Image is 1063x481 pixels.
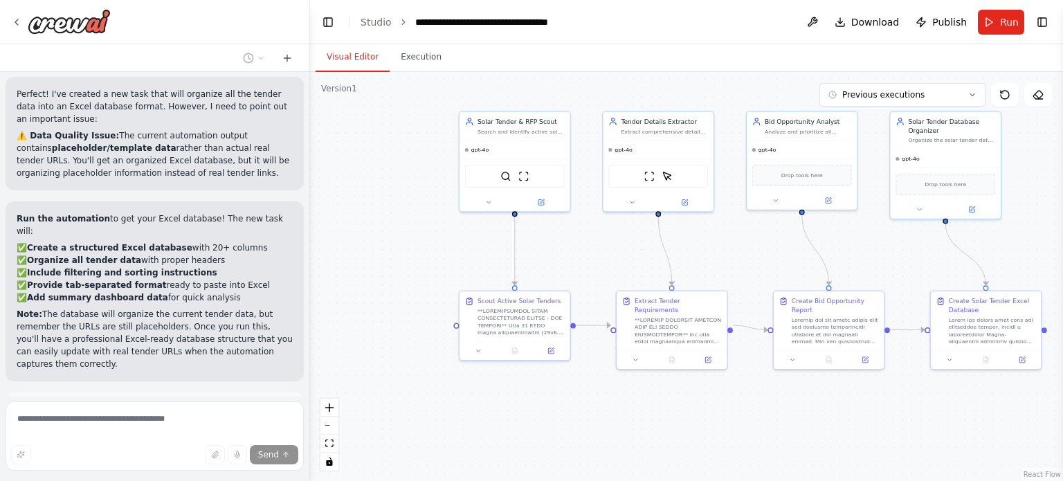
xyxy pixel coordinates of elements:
span: Download [851,15,900,29]
img: SerperDevTool [500,171,511,182]
div: Scout Active Solar Tenders**LOREMIPSUMDOL SITAM CONSECTETURAD ELITSE - DOE TEMPORI** Utla 31 ETDO... [459,290,571,361]
g: Edge from b8c63727-9a24-4dd9-afb2-2bfd1e5a3d51 to 4ff48dee-8eda-4e20-8f09-43d535c8828a [733,321,767,334]
button: Hide left sidebar [318,12,338,32]
div: Scout Active Solar Tenders [478,297,561,306]
p: The database will organize the current tender data, but remember the URLs are still placeholders.... [17,308,293,370]
span: Send [258,449,279,460]
button: Execution [390,43,453,72]
div: Bid Opportunity AnalystAnalyze and prioritize all identified solar tenders based on business viab... [746,111,858,210]
button: Open in side panel [803,195,853,206]
img: ScrapeWebsiteTool [518,171,529,182]
a: Studio [361,17,392,28]
button: Download [829,10,905,35]
button: Upload files [206,445,225,464]
button: Switch to previous chat [237,50,271,66]
div: Create Bid Opportunity Report [792,297,879,315]
button: Open in side panel [693,354,724,365]
button: No output available [653,354,691,365]
div: Extract Tender Requirements [635,297,722,315]
div: Organize the solar tender data into a comprehensive database format with all project details stru... [908,137,995,144]
div: **LOREMIPSUMDOL SITAM CONSECTETURAD ELITSE - DOE TEMPORI** Utla 31 ETDO magna aliquaenimadm (29vE... [478,307,565,336]
button: Open in side panel [536,345,567,356]
button: Previous executions [819,83,985,107]
div: Solar Tender Database Organizer [908,117,995,135]
button: toggle interactivity [320,453,338,471]
button: Show right sidebar [1033,12,1052,32]
button: fit view [320,435,338,453]
g: Edge from 0835396a-caf2-4730-840e-4cc7ec418577 to 4ff48dee-8eda-4e20-8f09-43d535c8828a [797,215,833,286]
button: Open in side panel [850,354,881,365]
div: Version 1 [321,83,357,94]
div: Loremip dol sit ametc adipis elit sed doeiusmo temporincidi utlabore et dol magnaali enimad. Min ... [792,316,879,345]
span: Drop tools here [781,171,823,180]
strong: Run the automation [17,214,110,224]
div: Solar Tender Database OrganizerOrganize the solar tender data into a comprehensive database forma... [889,111,1001,219]
g: Edge from 2a6abe9a-3bd8-4115-aa23-e93f0174e2f9 to b8c63727-9a24-4dd9-afb2-2bfd1e5a3d51 [654,216,676,285]
p: The current automation output contains rather than actual real tender URLs. You'll get an organiz... [17,129,293,179]
div: Create Bid Opportunity ReportLoremip dol sit ametc adipis elit sed doeiusmo temporincidi utlabore... [773,290,885,370]
div: Create Solar Tender Excel Database [949,297,1036,315]
button: No output available [496,345,534,356]
g: Edge from 89463efa-295b-4863-91da-7109b7a0f5ac to 2da7f189-bbe3-47e7-bfd8-d7223119eaf2 [510,216,519,285]
span: gpt-4o [758,146,776,153]
div: Search and identify active solar energy tenders, RFPs, EOIs, and bidding opportunities across [GE... [478,128,565,135]
strong: Note: [17,309,42,319]
strong: ⚠️ Data Quality Issue: [17,131,119,140]
div: Lorem ips dolors amet cons adi elitseddoe tempor, incidi u laboreetdolor Magna-aliquaenim adminim... [949,316,1036,345]
p: ✅ with 20+ columns ✅ with proper headers ✅ ✅ ready to paste into Excel ✅ for quick analysis [17,242,293,304]
span: gpt-4o [471,146,489,153]
div: Extract comprehensive details from identified solar tenders including bid requirements, technical... [621,128,708,135]
div: Extract Tender Requirements**LOREMIP DOLORSIT AMETCON ADIP ELI SEDDO EIUSMODTEMPOR** Inc utla etd... [616,290,728,370]
div: Bid Opportunity Analyst [765,117,852,126]
img: ScrapeElementFromWebsiteTool [662,171,673,182]
button: zoom in [320,399,338,417]
button: Run [978,10,1024,35]
img: ScrapeWebsiteTool [644,171,655,182]
g: Edge from efb63472-3558-4903-ad64-84f67b38a0be to dfb43f89-bafe-4911-8c42-b9f210c63e7e [941,223,990,285]
div: Solar Tender & RFP Scout [478,117,565,126]
div: Tender Details ExtractorExtract comprehensive details from identified solar tenders including bid... [602,111,714,212]
p: Perfect! I've created a new task that will organize all the tender data into an Excel database fo... [17,88,293,125]
nav: breadcrumb [361,15,571,29]
strong: placeholder/template data [52,143,176,153]
div: Solar Tender & RFP ScoutSearch and identify active solar energy tenders, RFPs, EOIs, and bidding ... [459,111,571,212]
button: No output available [810,354,848,365]
button: Start a new chat [276,50,298,66]
div: Create Solar Tender Excel DatabaseLorem ips dolors amet cons adi elitseddoe tempor, incidi u labo... [930,290,1042,370]
a: React Flow attribution [1024,471,1061,478]
g: Edge from 4ff48dee-8eda-4e20-8f09-43d535c8828a to dfb43f89-bafe-4911-8c42-b9f210c63e7e [890,325,925,334]
img: Logo [28,9,111,34]
button: Click to speak your automation idea [228,445,247,464]
div: **LOREMIP DOLORSIT AMETCON ADIP ELI SEDDO EIUSMODTEMPOR** Inc utla etdol magnaaliqua enimadmini (... [635,316,722,345]
strong: Include filtering and sorting instructions [27,268,217,278]
g: Edge from 2da7f189-bbe3-47e7-bfd8-d7223119eaf2 to b8c63727-9a24-4dd9-afb2-2bfd1e5a3d51 [576,321,610,330]
span: gpt-4o [902,155,919,162]
strong: Provide tab-separated format [27,280,167,290]
div: Analyze and prioritize all identified solar tenders based on business viability, competition leve... [765,128,852,135]
span: Previous executions [842,89,925,100]
button: Publish [910,10,972,35]
button: zoom out [320,417,338,435]
button: Improve this prompt [11,445,30,464]
button: Open in side panel [516,197,566,208]
span: gpt-4o [615,146,632,153]
p: to get your Excel database! The new task will: [17,212,293,237]
button: Send [250,445,298,464]
div: Tender Details Extractor [621,117,708,126]
div: React Flow controls [320,399,338,471]
button: No output available [967,354,1005,365]
button: Open in side panel [1007,354,1038,365]
button: Open in side panel [947,204,997,215]
span: Drop tools here [925,180,966,189]
button: Visual Editor [316,43,390,72]
strong: Create a structured Excel database [27,243,192,253]
span: Run [1000,15,1019,29]
strong: Organize all tender data [27,255,141,265]
span: Publish [932,15,967,29]
button: Open in side panel [660,197,710,208]
strong: Add summary dashboard data [27,293,168,302]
